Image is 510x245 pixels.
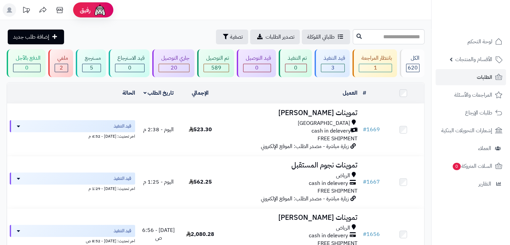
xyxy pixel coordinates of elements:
[436,158,506,174] a: السلات المتروكة0
[309,232,348,240] span: cash in delevery
[151,49,196,77] a: جاري التوصيل 20
[309,180,348,187] span: cash in delevery
[336,224,350,232] span: الرياض
[142,226,175,242] span: [DATE] - 6:56 ص
[261,195,349,203] span: زيارة مباشرة - مصدر الطلب: الموقع الإلكتروني
[359,64,392,72] div: 1
[453,163,461,170] span: 0
[436,87,506,103] a: المراجعات والأسئلة
[336,172,350,180] span: الرياض
[441,126,492,135] span: إشعارات التحويلات البنكية
[55,64,68,72] div: 2
[298,119,350,127] span: [GEOGRAPHIC_DATA]
[406,54,419,62] div: الكل
[318,135,357,143] span: FREE SHIPMENT
[211,64,221,72] span: 589
[455,55,492,64] span: الأقسام والمنتجات
[10,237,135,244] div: اخر تحديث: [DATE] - 8:52 ص
[107,49,151,77] a: قيد الاسترجاع 0
[363,89,366,97] a: #
[477,72,492,82] span: الطلبات
[82,64,101,72] div: 5
[363,178,366,186] span: #
[230,33,243,41] span: تصفية
[454,90,492,100] span: المراجعات والأسئلة
[255,64,259,72] span: 0
[10,185,135,192] div: اخر تحديث: [DATE] - 1:29 م
[436,140,506,156] a: العملاء
[143,126,174,134] span: اليوم - 2:38 م
[122,89,135,97] a: الحالة
[204,54,229,62] div: تم التوصيل
[436,34,506,50] a: لوحة التحكم
[10,132,135,139] div: اخر تحديث: [DATE] - 4:52 م
[318,187,357,195] span: FREE SHIPMENT
[224,109,357,117] h3: تموينات [PERSON_NAME]
[192,89,209,97] a: الإجمالي
[250,30,300,44] a: تصدير الطلبات
[171,64,177,72] span: 20
[465,108,492,117] span: طلبات الإرجاع
[343,89,357,97] a: العميل
[363,126,366,134] span: #
[359,54,392,62] div: بانتظار المراجعة
[478,179,491,189] span: التقارير
[285,64,306,72] div: 0
[128,64,131,72] span: 0
[467,37,492,46] span: لوحة التحكم
[261,142,349,150] span: زيارة مباشرة - مصدر الطلب: الموقع الإلكتروني
[74,49,107,77] a: مسترجع 5
[302,30,350,44] a: طلباتي المُوكلة
[374,64,377,72] span: 1
[114,175,131,182] span: قيد التنفيذ
[363,230,366,238] span: #
[216,30,248,44] button: تصفية
[13,54,41,62] div: الدفع بالآجل
[266,33,294,41] span: تصدير الطلبات
[307,33,335,41] span: طلباتي المُوكلة
[82,54,101,62] div: مسترجع
[196,49,235,77] a: تم التوصيل 589
[143,178,174,186] span: اليوم - 1:25 م
[159,54,189,62] div: جاري التوصيل
[224,161,357,169] h3: تموينات نجوم المستقبل
[277,49,313,77] a: تم التنفيذ 0
[90,64,93,72] span: 5
[285,54,307,62] div: تم التنفيذ
[452,161,492,171] span: السلات المتروكة
[115,54,145,62] div: قيد الاسترجاع
[189,126,212,134] span: 523.30
[114,228,131,234] span: قيد التنفيذ
[13,64,40,72] div: 0
[55,54,68,62] div: ملغي
[243,64,271,72] div: 0
[204,64,229,72] div: 589
[60,64,63,72] span: 2
[436,176,506,192] a: التقارير
[436,69,506,85] a: الطلبات
[363,178,380,186] a: #1667
[114,123,131,130] span: قيد التنفيذ
[331,64,334,72] span: 3
[93,3,107,17] img: ai-face.png
[321,64,345,72] div: 3
[311,127,351,135] span: cash in delevery
[189,178,212,186] span: 562.25
[47,49,74,77] a: ملغي 2
[294,64,297,72] span: 0
[235,49,277,77] a: قيد التوصيل 0
[224,214,357,222] h3: تموينات [PERSON_NAME]
[186,230,214,238] span: 2,080.28
[398,49,426,77] a: الكل620
[321,54,345,62] div: قيد التنفيذ
[363,126,380,134] a: #1669
[144,89,174,97] a: تاريخ الطلب
[115,64,145,72] div: 0
[25,64,29,72] span: 0
[313,49,351,77] a: قيد التنفيذ 3
[8,30,64,44] a: إضافة طلب جديد
[478,144,491,153] span: العملاء
[436,122,506,139] a: إشعارات التحويلات البنكية
[408,64,418,72] span: 620
[13,33,49,41] span: إضافة طلب جديد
